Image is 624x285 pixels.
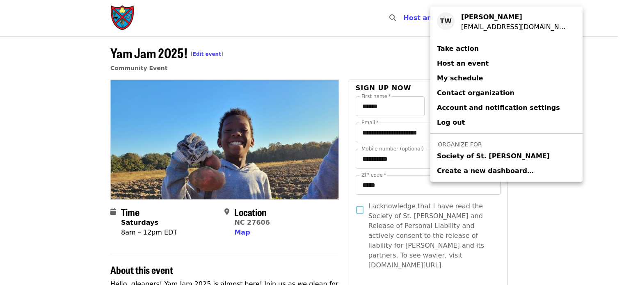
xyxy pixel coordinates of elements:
[437,74,483,82] span: My schedule
[430,115,583,130] a: Log out
[430,86,583,100] a: Contact organization
[437,45,479,52] span: Take action
[461,22,569,32] div: nc-glean@endhunger.org
[437,119,465,126] span: Log out
[437,59,489,67] span: Host an event
[461,13,522,21] strong: [PERSON_NAME]
[461,12,569,22] div: Taylor Wolfe
[437,167,534,175] span: Create a new dashboard…
[430,41,583,56] a: Take action
[437,104,560,112] span: Account and notification settings
[438,141,482,148] span: Organize for
[430,10,583,34] a: TW[PERSON_NAME][EMAIL_ADDRESS][DOMAIN_NAME]
[430,164,583,178] a: Create a new dashboard…
[430,149,583,164] a: Society of St. [PERSON_NAME]
[430,71,583,86] a: My schedule
[437,89,514,97] span: Contact organization
[437,12,455,30] div: TW
[437,151,550,161] span: Society of St. [PERSON_NAME]
[430,100,583,115] a: Account and notification settings
[430,56,583,71] a: Host an event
